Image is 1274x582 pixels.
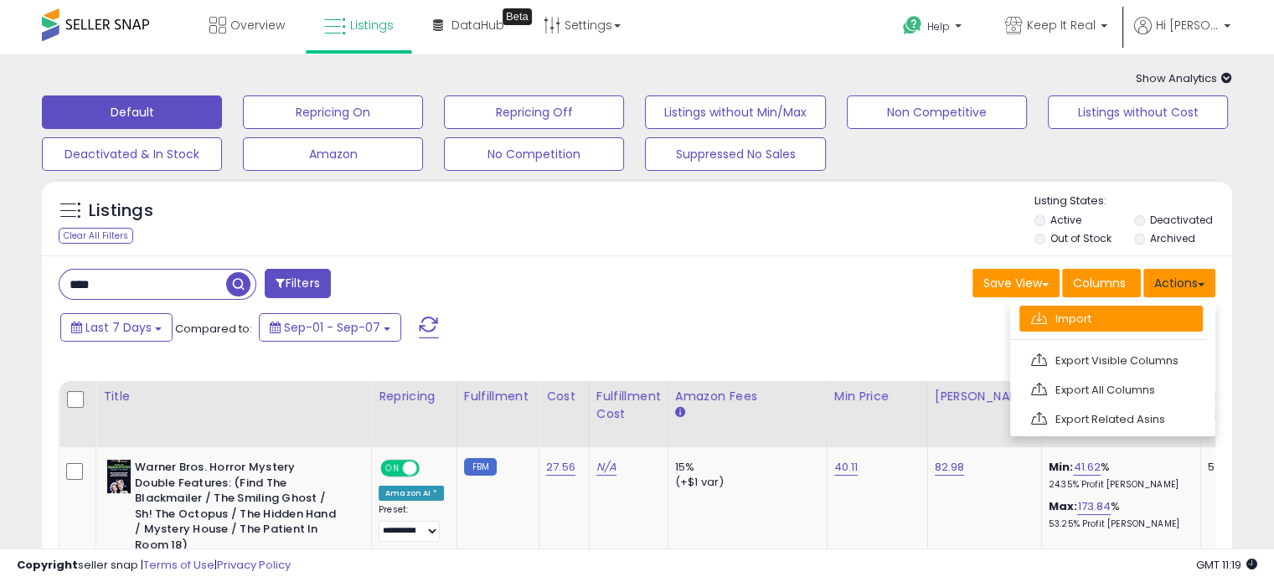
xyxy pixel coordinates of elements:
[1019,348,1203,373] a: Export Visible Columns
[42,137,222,171] button: Deactivated & In Stock
[17,558,291,574] div: seller snap | |
[1034,193,1232,209] p: Listing States:
[1027,17,1096,33] span: Keep It Real
[834,388,921,405] div: Min Price
[259,313,401,342] button: Sep-01 - Sep-07
[107,460,131,493] img: 519TEg9W4TL._SL40_.jpg
[135,460,338,557] b: Warner Bros. Horror Mystery Double Features: (Find The Blackmailer / The Smiling Ghost / Sh! The ...
[379,486,444,501] div: Amazon AI *
[1049,498,1078,514] b: Max:
[1050,231,1112,245] label: Out of Stock
[675,405,685,420] small: Amazon Fees.
[890,3,978,54] a: Help
[1049,499,1188,530] div: %
[382,461,403,476] span: ON
[379,388,450,405] div: Repricing
[451,17,504,33] span: DataHub
[42,95,222,129] button: Default
[546,388,582,405] div: Cost
[350,17,394,33] span: Listings
[103,388,364,405] div: Title
[1149,231,1194,245] label: Archived
[143,557,214,573] a: Terms of Use
[1049,460,1188,491] div: %
[1019,306,1203,332] a: Import
[379,504,444,542] div: Preset:
[847,95,1027,129] button: Non Competitive
[1156,17,1219,33] span: Hi [PERSON_NAME]
[464,388,532,405] div: Fulfillment
[1049,518,1188,530] p: 53.25% Profit [PERSON_NAME]
[59,228,133,244] div: Clear All Filters
[1143,269,1215,297] button: Actions
[417,461,444,476] span: OFF
[675,460,814,475] div: 15%
[1041,381,1200,447] th: The percentage added to the cost of goods (COGS) that forms the calculator for Min & Max prices.
[1196,557,1257,573] span: 2025-09-15 11:19 GMT
[1073,275,1126,291] span: Columns
[230,17,285,33] span: Overview
[243,137,423,171] button: Amazon
[1077,498,1111,515] a: 173.84
[89,199,153,223] h5: Listings
[1149,213,1212,227] label: Deactivated
[444,137,624,171] button: No Competition
[834,459,859,476] a: 40.11
[1134,17,1230,54] a: Hi [PERSON_NAME]
[1073,459,1101,476] a: 41.62
[935,388,1034,405] div: [PERSON_NAME]
[675,475,814,490] div: (+$1 var)
[1050,213,1081,227] label: Active
[935,459,965,476] a: 82.98
[972,269,1060,297] button: Save View
[444,95,624,129] button: Repricing Off
[1136,70,1232,86] span: Show Analytics
[243,95,423,129] button: Repricing On
[1062,269,1141,297] button: Columns
[217,557,291,573] a: Privacy Policy
[265,269,330,298] button: Filters
[675,388,820,405] div: Amazon Fees
[1049,479,1188,491] p: 24.35% Profit [PERSON_NAME]
[546,459,575,476] a: 27.56
[902,15,923,36] i: Get Help
[17,557,78,573] strong: Copyright
[284,319,380,336] span: Sep-01 - Sep-07
[645,137,825,171] button: Suppressed No Sales
[1048,95,1228,129] button: Listings without Cost
[927,19,950,33] span: Help
[60,313,173,342] button: Last 7 Days
[175,321,252,337] span: Compared to:
[1019,406,1203,432] a: Export Related Asins
[85,319,152,336] span: Last 7 Days
[596,388,661,423] div: Fulfillment Cost
[645,95,825,129] button: Listings without Min/Max
[1019,377,1203,403] a: Export All Columns
[1208,460,1260,475] div: 5
[464,458,497,476] small: FBM
[1049,459,1074,475] b: Min:
[596,459,616,476] a: N/A
[503,8,532,25] div: Tooltip anchor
